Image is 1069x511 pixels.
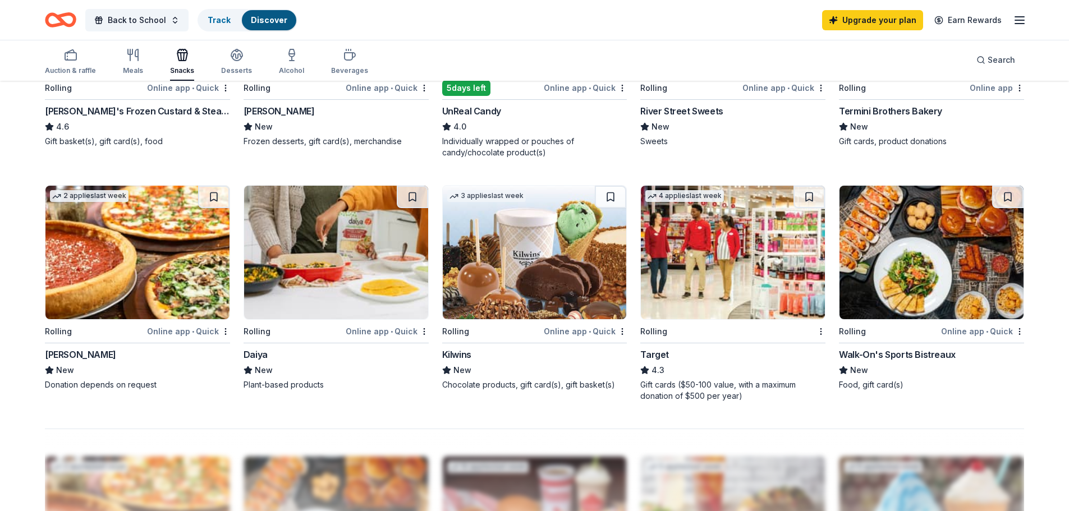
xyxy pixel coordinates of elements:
[453,363,471,377] span: New
[850,120,868,133] span: New
[839,104,942,118] div: Termini Brothers Bakery
[123,66,143,75] div: Meals
[251,15,287,25] a: Discover
[331,44,368,81] button: Beverages
[244,81,270,95] div: Rolling
[279,44,304,81] button: Alcohol
[967,49,1024,71] button: Search
[443,186,627,319] img: Image for Kilwins
[255,120,273,133] span: New
[640,104,723,118] div: River Street Sweets
[45,81,72,95] div: Rolling
[589,327,591,336] span: •
[244,325,270,338] div: Rolling
[56,120,69,133] span: 4.6
[147,81,230,95] div: Online app Quick
[45,66,96,75] div: Auction & raffle
[640,81,667,95] div: Rolling
[244,136,429,147] div: Frozen desserts, gift card(s), merchandise
[839,185,1024,390] a: Image for Walk-On's Sports Bistreaux RollingOnline app•QuickWalk-On's Sports BistreauxNewFood, gi...
[447,190,526,202] div: 3 applies last week
[442,185,627,390] a: Image for Kilwins3 applieslast weekRollingOnline app•QuickKilwinsNewChocolate products, gift card...
[244,186,428,319] img: Image for Daiya
[255,363,273,377] span: New
[244,104,315,118] div: [PERSON_NAME]
[244,185,429,390] a: Image for DaiyaRollingOnline app•QuickDaiyaNewPlant-based products
[221,44,252,81] button: Desserts
[640,136,825,147] div: Sweets
[839,186,1024,319] img: Image for Walk-On's Sports Bistreaux
[45,7,76,33] a: Home
[279,66,304,75] div: Alcohol
[589,84,591,93] span: •
[45,44,96,81] button: Auction & raffle
[442,80,490,96] div: 5 days left
[45,348,116,361] div: [PERSON_NAME]
[640,348,669,361] div: Target
[544,324,627,338] div: Online app Quick
[221,66,252,75] div: Desserts
[391,327,393,336] span: •
[244,348,268,361] div: Daiya
[645,190,724,202] div: 4 applies last week
[850,363,868,377] span: New
[970,81,1024,95] div: Online app
[208,15,231,25] a: Track
[192,84,194,93] span: •
[442,104,501,118] div: UnReal Candy
[45,186,230,319] img: Image for Giordano's
[941,324,1024,338] div: Online app Quick
[198,9,297,31] button: TrackDiscover
[652,120,669,133] span: New
[45,325,72,338] div: Rolling
[442,379,627,390] div: Chocolate products, gift card(s), gift basket(s)
[45,185,230,390] a: Image for Giordano's2 applieslast weekRollingOnline app•Quick[PERSON_NAME]NewDonation depends on ...
[822,10,923,30] a: Upgrade your plan
[640,379,825,402] div: Gift cards ($50-100 value, with a maximum donation of $500 per year)
[442,348,471,361] div: Kilwins
[839,348,956,361] div: Walk-On's Sports Bistreaux
[544,81,627,95] div: Online app Quick
[839,325,866,338] div: Rolling
[391,84,393,93] span: •
[640,185,825,402] a: Image for Target4 applieslast weekRollingTarget4.3Gift cards ($50-100 value, with a maximum donat...
[56,363,74,377] span: New
[839,379,1024,390] div: Food, gift card(s)
[346,324,429,338] div: Online app Quick
[652,363,664,377] span: 4.3
[346,81,429,95] div: Online app Quick
[331,66,368,75] div: Beverages
[45,104,230,118] div: [PERSON_NAME]'s Frozen Custard & Steakburgers
[641,186,825,319] img: Image for Target
[123,44,143,81] button: Meals
[45,136,230,147] div: Gift basket(s), gift card(s), food
[50,190,129,202] div: 2 applies last week
[988,53,1015,67] span: Search
[442,136,627,158] div: Individually wrapped or pouches of candy/chocolate product(s)
[45,379,230,390] div: Donation depends on request
[147,324,230,338] div: Online app Quick
[453,120,466,133] span: 4.0
[170,66,194,75] div: Snacks
[928,10,1008,30] a: Earn Rewards
[742,81,825,95] div: Online app Quick
[787,84,790,93] span: •
[640,325,667,338] div: Rolling
[170,44,194,81] button: Snacks
[192,327,194,336] span: •
[85,9,189,31] button: Back to School
[244,379,429,390] div: Plant-based products
[442,325,469,338] div: Rolling
[986,327,988,336] span: •
[839,81,866,95] div: Rolling
[108,13,166,27] span: Back to School
[839,136,1024,147] div: Gift cards, product donations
